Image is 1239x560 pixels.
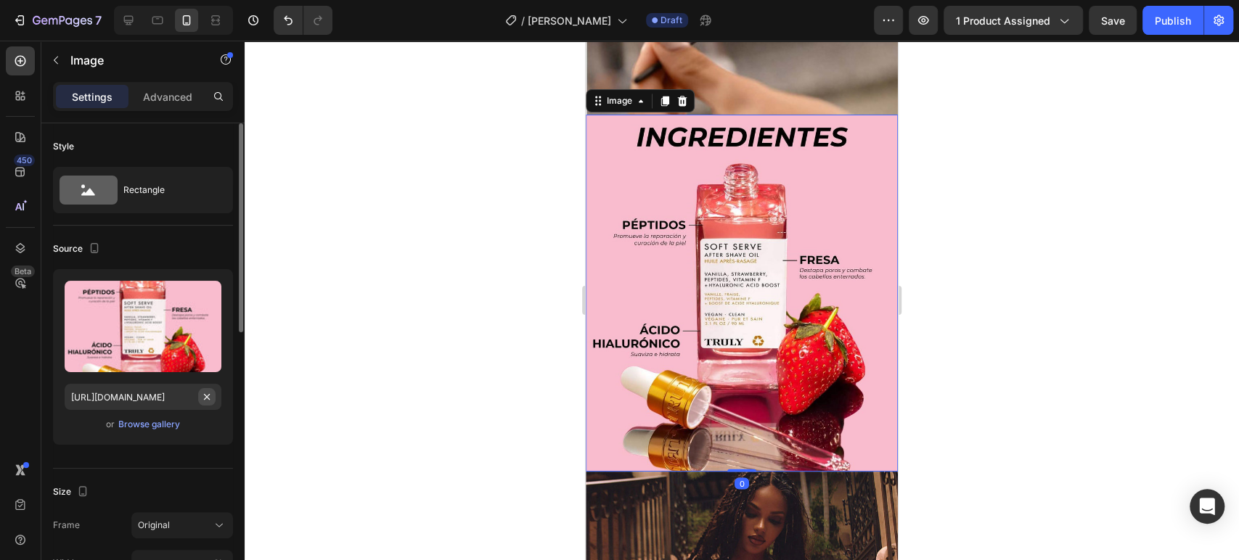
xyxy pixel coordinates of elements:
button: Publish [1142,6,1203,35]
span: [PERSON_NAME] [528,13,611,28]
div: Undo/Redo [274,6,332,35]
button: Original [131,512,233,538]
button: Browse gallery [118,417,181,432]
span: 1 product assigned [956,13,1050,28]
span: / [521,13,525,28]
p: Settings [72,89,113,104]
p: 7 [95,12,102,29]
span: Draft [661,14,682,27]
button: 7 [6,6,108,35]
iframe: Design area [586,41,898,560]
div: Publish [1155,13,1191,28]
span: or [106,416,115,433]
div: Rectangle [123,173,212,207]
button: 1 product assigned [944,6,1083,35]
div: Size [53,482,91,502]
div: Beta [11,265,35,277]
div: Open Intercom Messenger [1190,489,1224,524]
button: Save [1089,6,1137,35]
span: Save [1101,15,1125,27]
div: Style [53,140,74,153]
span: Original [138,519,170,532]
div: Browse gallery [118,418,180,431]
div: 450 [14,155,35,166]
p: Advanced [143,89,192,104]
p: Image [70,52,194,69]
div: Source [53,239,103,259]
input: https://example.com/image.jpg [65,384,221,410]
label: Frame [53,519,80,532]
img: preview-image [65,281,221,372]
